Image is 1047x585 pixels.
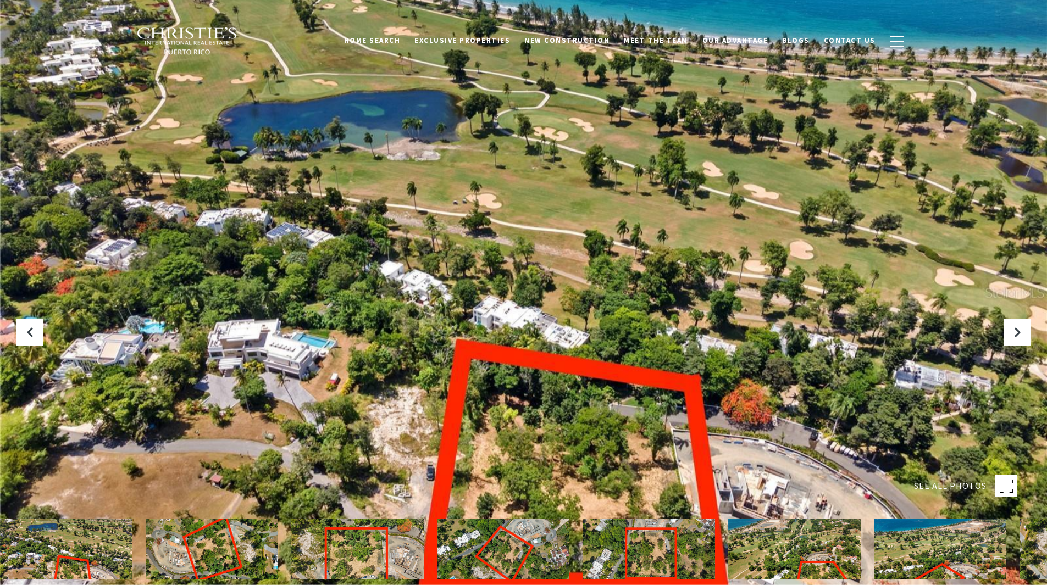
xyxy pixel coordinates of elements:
[702,36,768,45] span: Our Advantage
[914,479,987,493] span: SEE ALL PHOTOS
[414,36,510,45] span: Exclusive Properties
[437,519,569,579] img: LOT 8 VILLA DORADO ESTATES
[136,27,239,55] img: Christie's International Real Estate black text logo
[775,30,817,51] a: Blogs
[524,36,610,45] span: New Construction
[337,30,408,51] a: Home Search
[728,519,861,579] img: LOT 8 VILLA DORADO ESTATES
[874,519,1006,579] img: LOT 8 VILLA DORADO ESTATES
[291,519,424,579] img: LOT 8 VILLA DORADO ESTATES
[517,30,617,51] a: New Construction
[146,519,278,579] img: LOT 8 VILLA DORADO ESTATES
[824,36,876,45] span: Contact Us
[583,519,715,579] img: LOT 8 VILLA DORADO ESTATES
[617,30,695,51] a: Meet the Team
[407,30,517,51] a: Exclusive Properties
[695,30,775,51] a: Our Advantage
[782,36,810,45] span: Blogs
